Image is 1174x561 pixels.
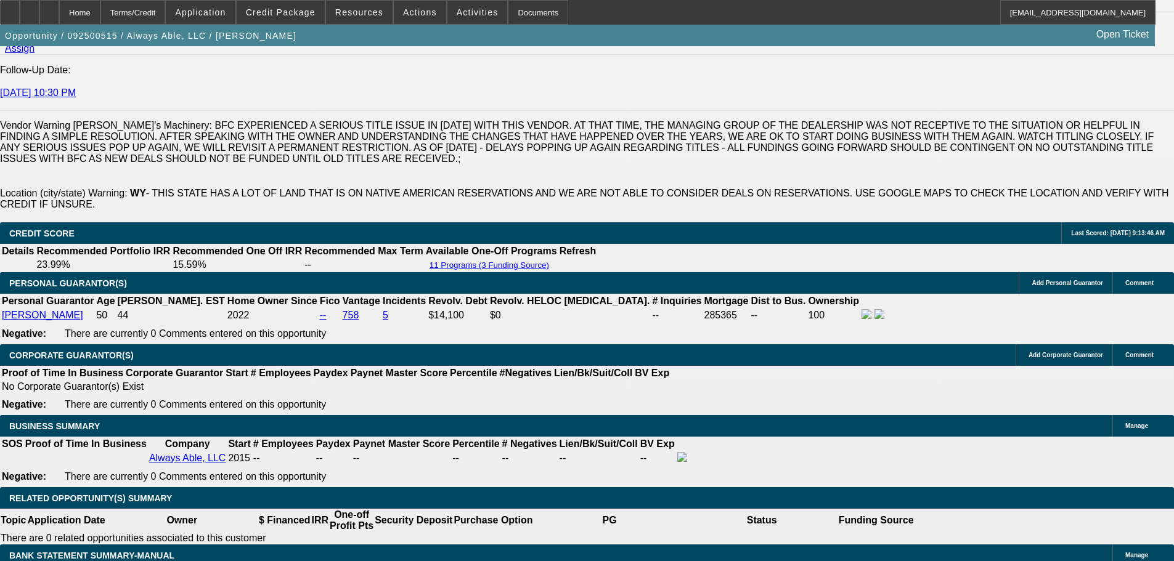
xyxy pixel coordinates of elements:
b: Negative: [2,399,46,410]
b: # Negatives [502,438,557,449]
span: 2022 [227,310,250,320]
td: 44 [117,309,226,322]
th: Purchase Option [453,509,533,532]
b: Personal Guarantor [2,296,94,306]
img: facebook-icon.png [677,452,687,462]
a: Always Able, LLC [149,453,226,463]
span: There are currently 0 Comments entered on this opportunity [65,471,326,482]
th: IRR [311,509,329,532]
b: BV Exp [640,438,675,449]
td: -- [316,451,351,465]
span: There are currently 0 Comments entered on this opportunity [65,328,326,339]
button: Application [166,1,235,24]
b: # Employees [253,438,314,449]
td: 285365 [704,309,749,322]
th: SOS [1,438,23,450]
span: Resources [335,7,383,17]
b: BV Exp [635,368,669,378]
th: Funding Source [838,509,915,532]
span: PERSONAL GUARANTOR(S) [9,278,127,288]
th: Owner [106,509,258,532]
th: Details [1,245,35,257]
th: Available One-Off Programs [425,245,558,257]
b: # Inquiries [652,296,701,306]
b: Ownership [808,296,859,306]
span: Add Corporate Guarantor [1029,352,1103,358]
b: Dist to Bus. [751,296,806,306]
td: -- [559,451,638,465]
b: Paynet Master Score [353,438,450,449]
td: 50 [96,309,115,322]
b: Revolv. Debt [428,296,487,306]
b: Start [226,368,248,378]
b: Paydex [316,438,351,449]
td: 23.99% [36,259,171,271]
div: -- [502,453,557,464]
b: Paynet Master Score [351,368,447,378]
b: Negative: [2,328,46,339]
th: Proof of Time In Business [25,438,147,450]
span: BANK STATEMENT SUMMARY-MANUAL [9,551,174,560]
b: Percentile [450,368,497,378]
a: Open Ticket [1091,24,1154,45]
span: Last Scored: [DATE] 9:13:46 AM [1071,230,1165,236]
span: Add Personal Guarantor [1032,280,1103,286]
b: Incidents [383,296,426,306]
button: Actions [394,1,446,24]
span: Comment [1125,280,1154,286]
b: [PERSON_NAME]. EST [118,296,225,306]
b: Lien/Bk/Suit/Coll [560,438,638,449]
a: -- [320,310,327,320]
td: 2015 [227,451,251,465]
a: [PERSON_NAME] [2,310,83,320]
span: Comment [1125,352,1154,358]
b: Percentile [452,438,499,449]
th: Refresh [559,245,597,257]
td: $0 [489,309,651,322]
b: Negative: [2,471,46,482]
th: One-off Profit Pts [329,509,374,532]
td: -- [751,309,807,322]
button: Credit Package [237,1,325,24]
a: 758 [343,310,359,320]
b: Corporate Guarantor [126,368,223,378]
b: Paydex [314,368,348,378]
span: CORPORATE GUARANTOR(S) [9,350,134,360]
b: Vantage [343,296,380,306]
td: 100 [807,309,860,322]
span: Opportunity / 092500515 / Always Able, LLC / [PERSON_NAME] [5,31,296,41]
b: Home Owner Since [227,296,317,306]
th: Recommended One Off IRR [172,245,303,257]
td: -- [304,259,424,271]
b: WY [130,188,146,198]
td: 15.59% [172,259,303,271]
span: Activities [457,7,499,17]
span: Application [175,7,226,17]
b: #Negatives [500,368,552,378]
b: Revolv. HELOC [MEDICAL_DATA]. [490,296,650,306]
span: Manage [1125,422,1148,429]
b: Age [96,296,115,306]
th: Recommended Max Term [304,245,424,257]
div: -- [452,453,499,464]
th: $ Financed [258,509,311,532]
button: Activities [447,1,508,24]
th: Security Deposit [374,509,453,532]
td: -- [640,451,675,465]
td: -- [651,309,702,322]
span: -- [253,453,260,463]
img: facebook-icon.png [862,309,871,319]
b: Lien/Bk/Suit/Coll [554,368,632,378]
th: PG [533,509,685,532]
img: linkedin-icon.png [874,309,884,319]
b: Fico [320,296,340,306]
th: Proof of Time In Business [1,367,124,379]
span: Credit Package [246,7,316,17]
b: Company [165,438,210,449]
td: $14,100 [428,309,488,322]
button: Resources [326,1,393,24]
th: Status [686,509,838,532]
b: Start [228,438,250,449]
span: Actions [403,7,437,17]
button: 11 Programs (3 Funding Source) [426,260,553,270]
